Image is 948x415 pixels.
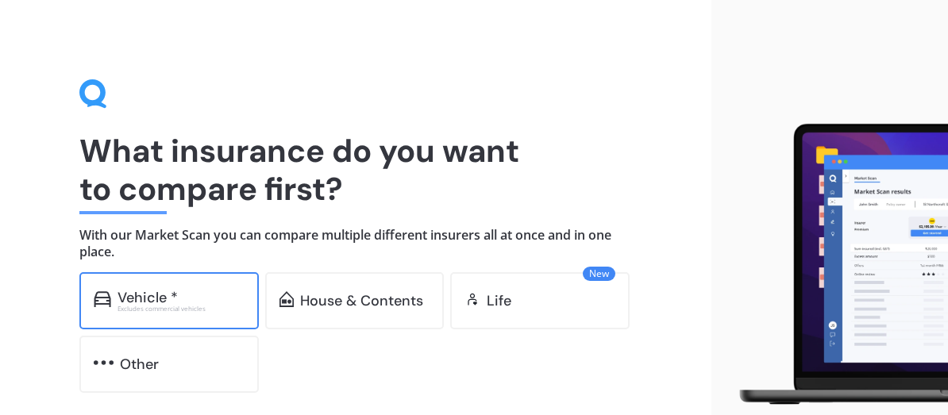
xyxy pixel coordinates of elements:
div: Other [120,356,159,372]
img: home-and-contents.b802091223b8502ef2dd.svg [279,291,295,307]
span: New [583,267,615,281]
div: House & Contents [300,293,423,309]
h1: What insurance do you want to compare first? [79,132,632,208]
img: other.81dba5aafe580aa69f38.svg [94,355,114,371]
div: Vehicle * [118,290,178,305]
div: Excludes commercial vehicles [118,305,245,312]
h4: With our Market Scan you can compare multiple different insurers all at once and in one place. [79,227,632,259]
img: life.f720d6a2d7cdcd3ad642.svg [464,291,480,307]
div: Life [487,293,511,309]
img: car.f15378c7a67c060ca3f3.svg [94,291,111,307]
